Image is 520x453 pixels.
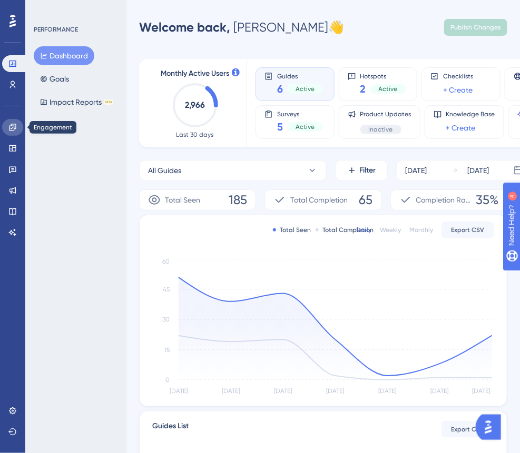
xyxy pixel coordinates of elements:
span: 65 [359,192,373,208]
button: Goals [34,69,75,88]
div: [PERSON_NAME] 👋 [139,19,344,36]
tspan: 45 [163,286,170,294]
div: BETA [104,99,113,105]
span: Surveys [277,110,323,117]
span: Hotspots [360,72,406,79]
button: All Guides [139,160,327,181]
button: Export CSV [441,222,494,238]
span: 185 [229,192,247,208]
button: Filter [335,160,388,181]
button: Impact ReportsBETA [34,93,120,112]
span: 5 [277,119,283,134]
span: 2 [360,82,366,96]
div: Total Completion [316,226,374,234]
button: Publish Changes [444,19,507,36]
span: Inactive [369,125,393,134]
span: Knowledge Base [446,110,495,118]
div: Monthly [409,226,433,234]
div: PERFORMANCE [34,25,78,34]
span: Last 30 days [176,130,214,139]
tspan: [DATE] [327,388,345,395]
span: Monthly Active Users [161,67,229,80]
span: Completion Rate [416,194,472,206]
span: Welcome back, [139,19,230,35]
tspan: 15 [164,346,170,354]
span: Checklists [443,72,473,80]
span: Publish Changes [450,23,501,32]
tspan: 0 [165,376,170,384]
div: Weekly [380,226,401,234]
tspan: 60 [162,258,170,266]
div: [DATE] [467,164,489,177]
a: + Create [446,122,476,134]
span: 6 [277,82,283,96]
div: 4 [73,5,76,14]
span: Filter [360,164,376,177]
span: Need Help? [25,3,66,15]
span: All Guides [148,164,181,177]
span: Guides List [152,420,189,439]
tspan: [DATE] [274,388,292,395]
span: Total Seen [165,194,200,206]
span: Product Updates [360,110,411,118]
tspan: [DATE] [379,388,397,395]
span: Active [296,85,315,93]
tspan: [DATE] [431,388,449,395]
span: Active [296,123,315,131]
button: Export CSV [441,421,494,438]
span: Total Completion [290,194,348,206]
div: [DATE] [405,164,427,177]
span: 35% [476,192,498,208]
tspan: 30 [162,316,170,324]
tspan: [DATE] [473,388,490,395]
span: Guides [277,72,323,79]
iframe: UserGuiding AI Assistant Launcher [476,411,507,443]
div: Total Seen [273,226,311,234]
span: Active [379,85,398,93]
a: + Create [443,84,473,96]
text: 2,966 [185,100,205,110]
span: Export CSV [452,425,485,434]
button: Dashboard [34,46,94,65]
tspan: [DATE] [222,388,240,395]
tspan: [DATE] [170,388,188,395]
span: Export CSV [452,226,485,234]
